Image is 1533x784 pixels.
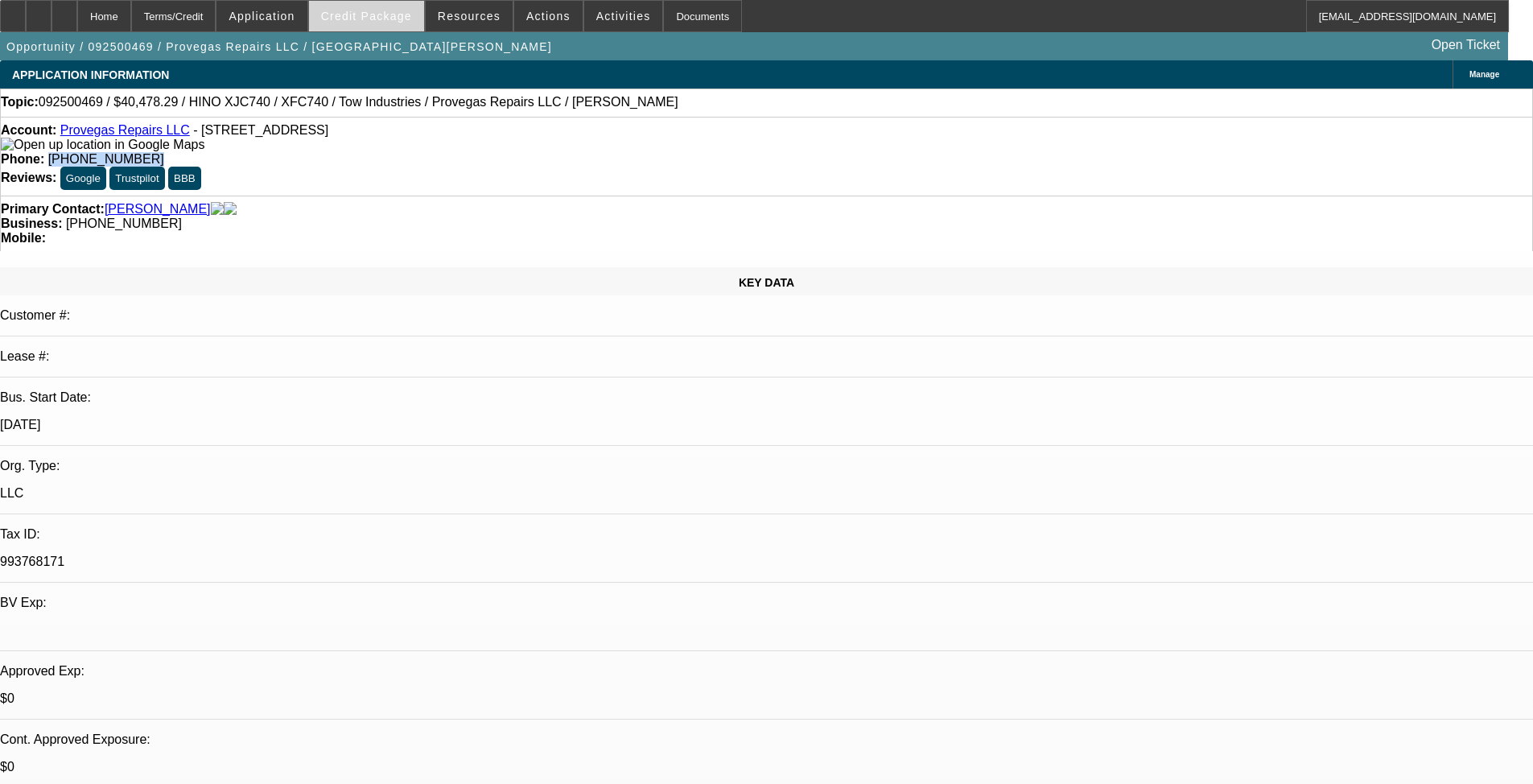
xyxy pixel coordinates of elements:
button: Application [216,1,307,31]
strong: Topic: [1,95,39,109]
a: View Google Maps [1,138,204,151]
a: Provegas Repairs LLC [60,123,190,137]
button: Actions [514,1,583,31]
strong: Mobile: [1,231,46,245]
span: APPLICATION INFORMATION [12,68,169,81]
span: Application [229,10,295,23]
strong: Reviews: [1,171,56,184]
span: Actions [526,10,571,23]
button: Activities [584,1,663,31]
img: facebook-icon.png [211,202,224,217]
span: Opportunity / 092500469 / Provegas Repairs LLC / [GEOGRAPHIC_DATA][PERSON_NAME] [6,40,552,53]
button: Trustpilot [109,167,164,190]
button: Google [60,167,106,190]
img: Open up location in Google Maps [1,138,204,152]
span: [PHONE_NUMBER] [66,217,182,230]
button: BBB [168,167,201,190]
strong: Business: [1,217,62,230]
span: Activities [596,10,651,23]
a: Open Ticket [1425,31,1506,59]
strong: Phone: [1,152,44,166]
img: linkedin-icon.png [224,202,237,217]
button: Resources [426,1,513,31]
span: Resources [438,10,501,23]
span: 092500469 / $40,478.29 / HINO XJC740 / XFC740 / Tow Industries / Provegas Repairs LLC / [PERSON_N... [39,95,678,109]
span: KEY DATA [739,276,794,289]
strong: Primary Contact: [1,202,105,217]
span: Credit Package [321,10,412,23]
span: - [STREET_ADDRESS] [193,123,328,137]
span: Manage [1469,70,1499,79]
a: [PERSON_NAME] [105,202,211,217]
strong: Account: [1,123,56,137]
button: Credit Package [309,1,424,31]
span: [PHONE_NUMBER] [48,152,164,166]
